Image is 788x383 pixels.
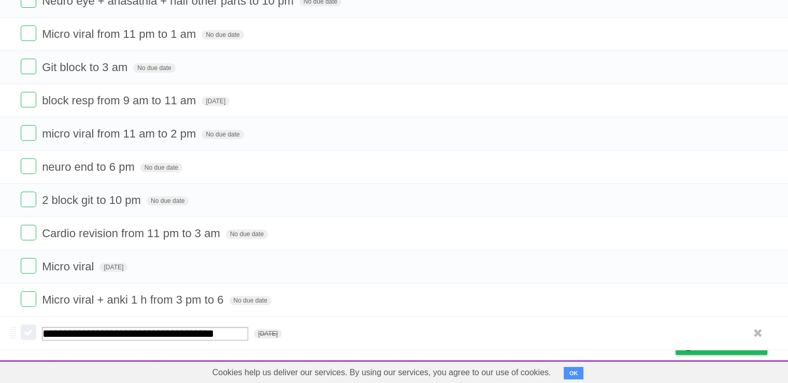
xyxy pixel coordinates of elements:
[42,227,223,240] span: Cardio revision from 11 pm to 3 am
[697,336,762,354] span: Buy me a coffee
[21,258,36,273] label: Done
[140,163,182,172] span: No due date
[42,127,198,140] span: micro viral from 11 am to 2 pm
[42,28,198,40] span: Micro viral from 11 pm to 1 am
[230,296,271,305] span: No due date
[42,160,137,173] span: neuro end to 6 pm
[147,196,189,206] span: No due date
[42,61,130,74] span: Git block to 3 am
[202,130,243,139] span: No due date
[202,362,562,383] span: Cookies help us deliver our services. By using our services, you agree to our use of cookies.
[21,125,36,141] label: Done
[133,63,175,73] span: No due date
[254,329,282,338] span: [DATE]
[42,94,198,107] span: block resp from 9 am to 11 am
[42,293,226,306] span: Micro viral + anki 1 h from 3 pm to 6
[21,25,36,41] label: Done
[21,158,36,174] label: Done
[42,194,144,207] span: 2 block git to 10 pm
[202,30,243,39] span: No due date
[21,225,36,240] label: Done
[21,291,36,307] label: Done
[42,260,96,273] span: Micro viral
[21,324,36,340] label: Done
[21,191,36,207] label: Done
[202,97,230,106] span: [DATE]
[21,59,36,74] label: Done
[564,367,584,379] button: OK
[21,92,36,107] label: Done
[226,229,268,239] span: No due date
[99,263,127,272] span: [DATE]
